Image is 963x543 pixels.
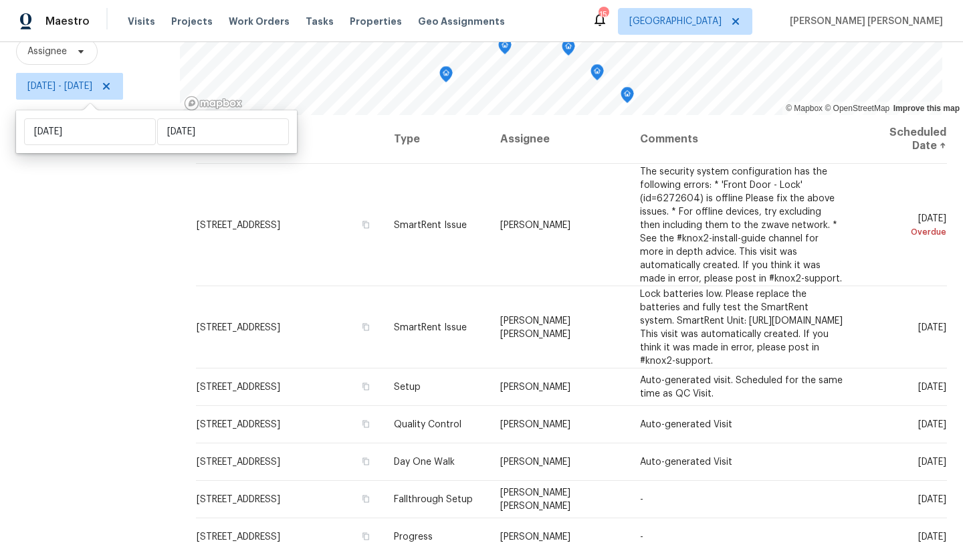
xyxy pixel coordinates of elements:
[439,66,453,87] div: Map marker
[498,38,512,59] div: Map marker
[599,8,608,21] div: 15
[360,218,372,230] button: Copy Address
[360,455,372,467] button: Copy Address
[918,383,946,392] span: [DATE]
[855,115,947,164] th: Scheduled Date ↑
[184,96,243,111] a: Mapbox homepage
[394,220,467,229] span: SmartRent Issue
[500,488,570,511] span: [PERSON_NAME] [PERSON_NAME]
[640,532,643,542] span: -
[229,15,290,28] span: Work Orders
[786,104,823,113] a: Mapbox
[918,322,946,332] span: [DATE]
[128,15,155,28] span: Visits
[360,418,372,430] button: Copy Address
[350,15,402,28] span: Properties
[197,322,280,332] span: [STREET_ADDRESS]
[394,322,467,332] span: SmartRent Issue
[394,457,455,467] span: Day One Walk
[394,420,461,429] span: Quality Control
[562,39,575,60] div: Map marker
[500,532,570,542] span: [PERSON_NAME]
[629,115,855,164] th: Comments
[27,45,67,58] span: Assignee
[865,213,946,238] span: [DATE]
[500,316,570,338] span: [PERSON_NAME] [PERSON_NAME]
[893,104,960,113] a: Improve this map
[918,420,946,429] span: [DATE]
[197,420,280,429] span: [STREET_ADDRESS]
[45,15,90,28] span: Maestro
[591,64,604,85] div: Map marker
[360,320,372,332] button: Copy Address
[24,118,156,145] input: Start date
[640,420,732,429] span: Auto-generated Visit
[394,495,473,504] span: Fallthrough Setup
[360,493,372,505] button: Copy Address
[383,115,490,164] th: Type
[621,87,634,108] div: Map marker
[490,115,629,164] th: Assignee
[640,167,842,283] span: The security system configuration has the following errors: * 'Front Door - Lock' (id=6272604) is...
[629,15,722,28] span: [GEOGRAPHIC_DATA]
[918,457,946,467] span: [DATE]
[197,532,280,542] span: [STREET_ADDRESS]
[197,220,280,229] span: [STREET_ADDRESS]
[500,420,570,429] span: [PERSON_NAME]
[157,118,289,145] input: End date
[500,383,570,392] span: [PERSON_NAME]
[784,15,943,28] span: [PERSON_NAME] [PERSON_NAME]
[418,15,505,28] span: Geo Assignments
[918,495,946,504] span: [DATE]
[360,530,372,542] button: Copy Address
[640,289,843,365] span: Lock batteries low. Please replace the batteries and fully test the SmartRent system. SmartRent U...
[640,376,843,399] span: Auto-generated visit. Scheduled for the same time as QC Visit.
[640,495,643,504] span: -
[171,15,213,28] span: Projects
[918,532,946,542] span: [DATE]
[825,104,889,113] a: OpenStreetMap
[197,495,280,504] span: [STREET_ADDRESS]
[394,532,433,542] span: Progress
[197,457,280,467] span: [STREET_ADDRESS]
[360,381,372,393] button: Copy Address
[500,457,570,467] span: [PERSON_NAME]
[640,457,732,467] span: Auto-generated Visit
[27,80,92,93] span: [DATE] - [DATE]
[306,17,334,26] span: Tasks
[500,220,570,229] span: [PERSON_NAME]
[197,383,280,392] span: [STREET_ADDRESS]
[865,225,946,238] div: Overdue
[394,383,421,392] span: Setup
